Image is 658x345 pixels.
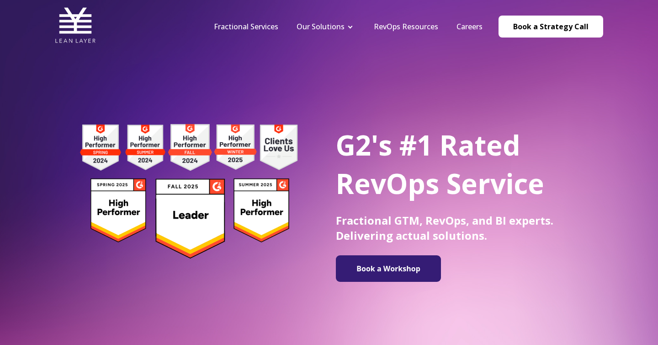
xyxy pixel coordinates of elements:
[336,126,544,202] span: G2's #1 Rated RevOps Service
[340,259,436,278] img: Book a Workshop
[374,22,438,32] a: RevOps Resources
[297,22,345,32] a: Our Solutions
[456,22,483,32] a: Careers
[336,213,553,243] span: Fractional GTM, RevOps, and BI experts. Delivering actual solutions.
[55,5,96,46] img: Lean Layer Logo
[205,22,492,32] div: Navigation Menu
[214,22,278,32] a: Fractional Services
[64,121,313,261] img: g2 badges
[499,16,603,38] a: Book a Strategy Call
